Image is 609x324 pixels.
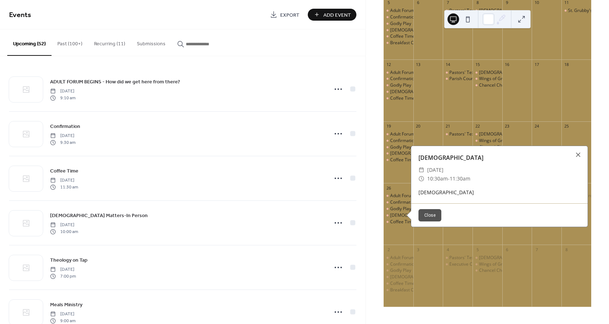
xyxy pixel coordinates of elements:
div: Wings of Grace Handbell Choir Rehearsal [479,138,563,144]
div: Confirmation [390,76,417,82]
div: Godly Play [390,21,411,27]
span: [DATE] [427,166,444,174]
div: 16 [504,62,510,67]
div: Bible Matters-In Person [473,70,502,76]
span: Confirmation [50,123,80,130]
div: Adult Forum: Bring Back Your People [384,131,413,137]
div: 7 [534,247,539,252]
a: ADULT FORUM BEGINS - How did we get here from there? [50,78,180,86]
div: Confirmation [384,76,413,82]
div: Godly Play [384,144,413,150]
div: [DEMOGRAPHIC_DATA] Matters-In Person [479,131,564,137]
div: Breakfast Club [390,40,420,46]
div: Executive Committee [443,261,473,267]
div: Adult Forum: Bring Back Your People [390,255,464,261]
div: Wings of Grace Handbell Choir Rehearsal [473,261,502,267]
span: [DATE] [50,311,75,317]
div: 21 [445,124,450,129]
div: Coffee Time [390,219,415,225]
div: [DEMOGRAPHIC_DATA] Matters-In Person [479,70,564,76]
div: Confirmation [384,14,413,20]
span: [DATE] [50,177,78,184]
div: 14 [445,62,450,67]
div: Pastors' Text Study [443,70,473,76]
span: Export [280,11,299,19]
div: Pastors' Text Study [449,131,488,137]
div: Chancel Choir Rehearsal [473,144,502,150]
div: Godly Play [384,206,413,212]
div: Confirmation [384,199,413,205]
span: 11:30am [450,174,470,183]
div: Pastors' Text Study [449,8,488,14]
div: Holy Eucharist [384,89,413,95]
div: Chancel Choir Rehearsal [479,82,529,88]
div: [DEMOGRAPHIC_DATA] [390,274,438,280]
span: 9:10 am [50,95,75,101]
div: Holy Eucharist [384,150,413,157]
div: Adult Forum - Blessed: A History of The American Prosperity Gospel [384,8,413,14]
span: Theology on Tap [50,257,87,264]
div: Wings of Grace Handbell Choir Rehearsal [473,138,502,144]
div: Confirmation [390,14,417,20]
div: [DEMOGRAPHIC_DATA] [411,153,588,162]
a: [DEMOGRAPHIC_DATA] Matters-In Person [50,211,148,220]
div: [DEMOGRAPHIC_DATA] [411,188,588,196]
a: Add Event [308,9,356,21]
div: 2 [386,247,391,252]
div: St. Grubby's Day [568,8,601,14]
span: 9:00 am [50,317,75,324]
div: Pastors' Text Study [449,70,488,76]
div: Bible Matters-In Person [473,8,502,14]
div: Godly Play [384,21,413,27]
div: Parish Council [449,76,478,82]
div: 8 [564,247,569,252]
div: 5 [475,247,480,252]
div: Holy Eucharist [384,274,413,280]
div: Godly Play [390,267,411,274]
div: Holy Eucharist [384,212,413,219]
div: Coffee Time [384,281,413,287]
div: Godly Play [390,144,411,150]
div: Wings of Grace Handbell Choir Rehearsal [479,261,563,267]
div: Wings of Grace Handbell Choir Rehearsal [473,76,502,82]
span: 10:00 am [50,228,78,235]
div: Pastors' Text Study [443,255,473,261]
div: Coffee Time [384,219,413,225]
span: - [448,174,450,183]
div: [DEMOGRAPHIC_DATA] [390,212,438,219]
div: Confirmation [390,261,417,267]
div: Confirmation [384,261,413,267]
div: Executive Committee [449,261,492,267]
div: Bible Matters-In Person [473,131,502,137]
div: 19 [386,124,391,129]
div: Wings of Grace Handbell Choir Rehearsal [479,76,563,82]
div: 18 [564,62,569,67]
span: 10:30am [427,174,448,183]
div: 3 [416,247,421,252]
div: Chancel Choir Rehearsal [479,267,529,274]
div: Pastors' Text Study [443,8,473,14]
div: Coffee Time [390,157,415,163]
div: Coffee Time [390,95,415,101]
div: Adult Forum: Bring Back Your People [384,255,413,261]
div: [DEMOGRAPHIC_DATA] [390,89,438,95]
a: Confirmation [50,122,80,130]
a: Export [265,9,305,21]
div: Chancel Choir Rehearsal [473,267,502,274]
div: 24 [534,124,539,129]
div: Confirmation [390,138,417,144]
button: Recurring (11) [88,29,131,55]
div: Coffee Time [390,33,415,40]
div: Godly Play [384,267,413,274]
div: Confirmation [384,138,413,144]
div: [DEMOGRAPHIC_DATA] [390,27,438,33]
div: Chancel Choir Rehearsal [473,82,502,88]
div: Adult Forum: Bring Back Your People [390,131,464,137]
span: Coffee Time [50,167,78,175]
span: 9:30 am [50,139,75,146]
a: Meals Ministry [50,300,82,309]
div: Bible Matters-In Person [473,255,502,261]
div: Adult Forum: Bring Back Your People [384,193,413,199]
span: [DATE] [50,222,78,228]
